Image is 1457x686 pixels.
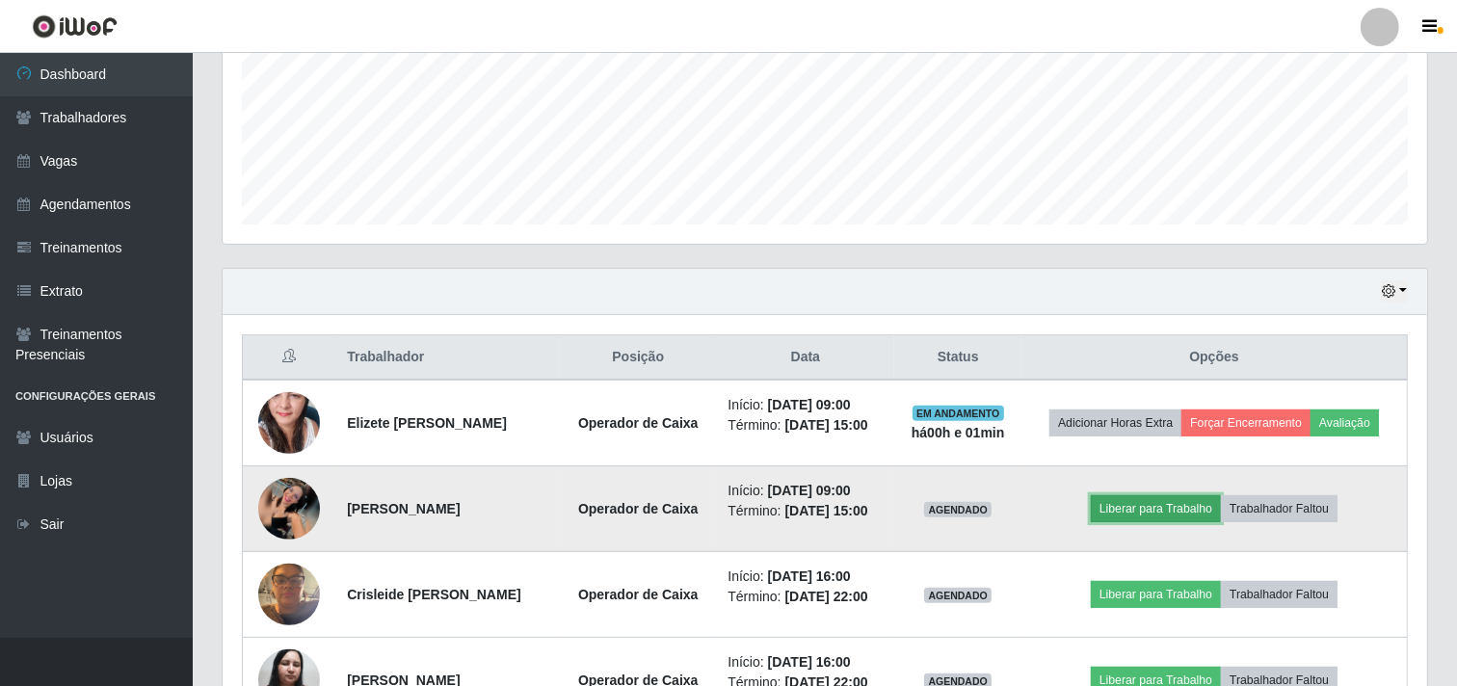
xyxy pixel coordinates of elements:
button: Avaliação [1311,409,1379,436]
li: Término: [728,501,883,521]
strong: Elizete [PERSON_NAME] [347,415,507,431]
th: Status [894,335,1021,381]
time: [DATE] 09:00 [768,397,851,412]
time: [DATE] 09:00 [768,483,851,498]
img: 1751716500415.jpeg [258,553,320,635]
strong: Operador de Caixa [578,501,699,516]
th: Data [716,335,894,381]
th: Posição [560,335,716,381]
th: Trabalhador [335,335,560,381]
time: [DATE] 22:00 [785,589,868,604]
img: CoreUI Logo [32,14,118,39]
strong: há 00 h e 01 min [912,425,1005,440]
button: Liberar para Trabalho [1091,581,1221,608]
button: Adicionar Horas Extra [1049,409,1181,436]
img: 1703538078729.jpeg [258,357,320,488]
li: Término: [728,587,883,607]
li: Início: [728,481,883,501]
strong: [PERSON_NAME] [347,501,460,516]
button: Trabalhador Faltou [1221,495,1338,522]
strong: Operador de Caixa [578,415,699,431]
strong: Operador de Caixa [578,587,699,602]
time: [DATE] 16:00 [768,568,851,584]
strong: Crisleide [PERSON_NAME] [347,587,520,602]
time: [DATE] 16:00 [768,654,851,670]
span: AGENDADO [924,502,992,517]
span: AGENDADO [924,588,992,603]
li: Término: [728,415,883,435]
li: Início: [728,395,883,415]
span: EM ANDAMENTO [913,406,1004,421]
li: Início: [728,652,883,673]
img: 1744410035254.jpeg [258,478,320,540]
button: Forçar Encerramento [1181,409,1311,436]
button: Trabalhador Faltou [1221,581,1338,608]
button: Liberar para Trabalho [1091,495,1221,522]
th: Opções [1021,335,1407,381]
time: [DATE] 15:00 [785,503,868,518]
li: Início: [728,567,883,587]
time: [DATE] 15:00 [785,417,868,433]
